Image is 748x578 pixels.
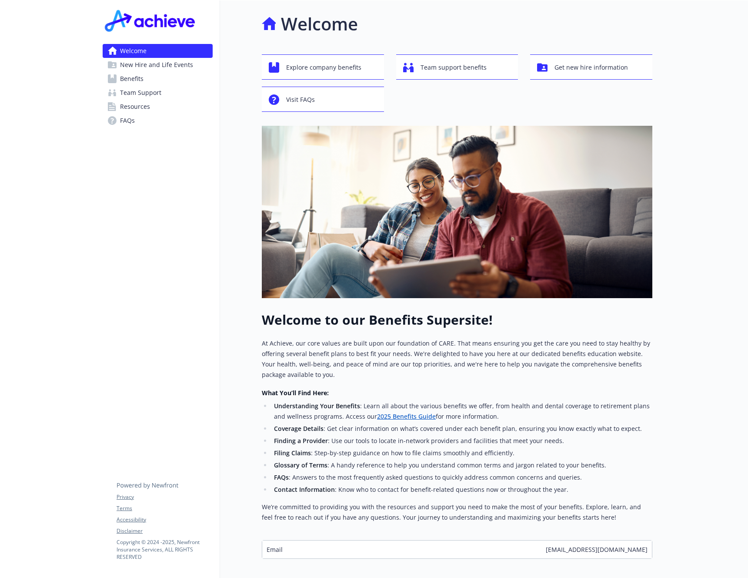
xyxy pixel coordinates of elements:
[262,389,329,397] strong: What You’ll Find Here:
[286,91,315,108] span: Visit FAQs
[271,401,652,422] li: : Learn all about the various benefits we offer, from health and dental coverage to retirement pl...
[103,86,213,100] a: Team Support
[117,527,212,535] a: Disclaimer
[271,423,652,434] li: : Get clear information on what’s covered under each benefit plan, ensuring you know exactly what...
[286,59,361,76] span: Explore company benefits
[262,126,652,298] img: overview page banner
[262,502,652,523] p: We’re committed to providing you with the resources and support you need to make the most of your...
[274,461,327,469] strong: Glossary of Terms
[377,412,436,420] a: 2025 Benefits Guide
[274,449,311,457] strong: Filing Claims
[262,338,652,380] p: At Achieve, our core values are built upon our foundation of CARE. That means ensuring you get th...
[396,54,518,80] button: Team support benefits
[117,504,212,512] a: Terms
[103,100,213,114] a: Resources
[271,448,652,458] li: : Step-by-step guidance on how to file claims smoothly and efficiently.
[120,72,144,86] span: Benefits
[117,493,212,501] a: Privacy
[274,437,328,445] strong: Finding a Provider
[262,312,652,328] h1: Welcome to our Benefits Supersite!
[274,473,289,481] strong: FAQs
[120,100,150,114] span: Resources
[274,485,335,494] strong: Contact Information
[554,59,628,76] span: Get new hire information
[262,87,384,112] button: Visit FAQs
[103,44,213,58] a: Welcome
[120,114,135,128] span: FAQs
[120,44,147,58] span: Welcome
[267,545,283,554] span: Email
[103,72,213,86] a: Benefits
[271,472,652,483] li: : Answers to the most frequently asked questions to quickly address common concerns and queries.
[262,54,384,80] button: Explore company benefits
[103,114,213,128] a: FAQs
[281,11,358,37] h1: Welcome
[546,545,648,554] span: [EMAIL_ADDRESS][DOMAIN_NAME]
[274,402,360,410] strong: Understanding Your Benefits
[117,516,212,524] a: Accessibility
[421,59,487,76] span: Team support benefits
[117,538,212,561] p: Copyright © 2024 - 2025 , Newfront Insurance Services, ALL RIGHTS RESERVED
[271,484,652,495] li: : Know who to contact for benefit-related questions now or throughout the year.
[530,54,652,80] button: Get new hire information
[271,436,652,446] li: : Use our tools to locate in-network providers and facilities that meet your needs.
[271,460,652,470] li: : A handy reference to help you understand common terms and jargon related to your benefits.
[120,86,161,100] span: Team Support
[103,58,213,72] a: New Hire and Life Events
[274,424,324,433] strong: Coverage Details
[120,58,193,72] span: New Hire and Life Events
